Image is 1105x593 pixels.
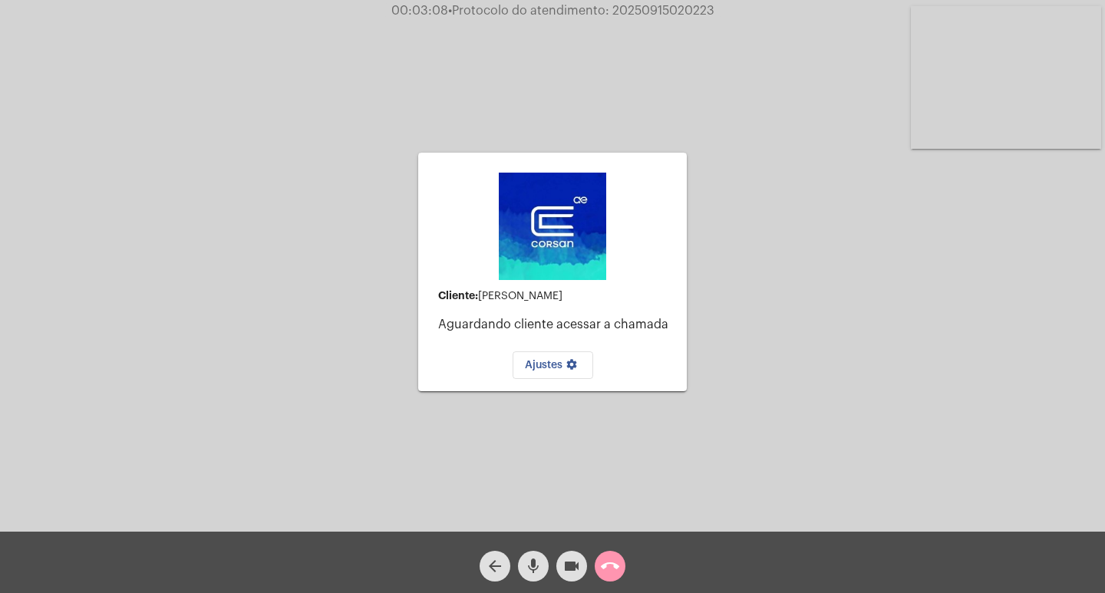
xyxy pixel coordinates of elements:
span: 00:03:08 [391,5,448,17]
img: d4669ae0-8c07-2337-4f67-34b0df7f5ae4.jpeg [499,173,606,280]
mat-icon: videocam [562,557,581,575]
button: Ajustes [513,351,593,379]
mat-icon: mic [524,557,543,575]
mat-icon: settings [562,358,581,377]
strong: Cliente: [438,290,478,301]
span: Protocolo do atendimento: 20250915020223 [448,5,714,17]
span: Ajustes [525,360,581,371]
div: [PERSON_NAME] [438,290,675,302]
p: Aguardando cliente acessar a chamada [438,318,675,331]
mat-icon: arrow_back [486,557,504,575]
span: • [448,5,452,17]
mat-icon: call_end [601,557,619,575]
